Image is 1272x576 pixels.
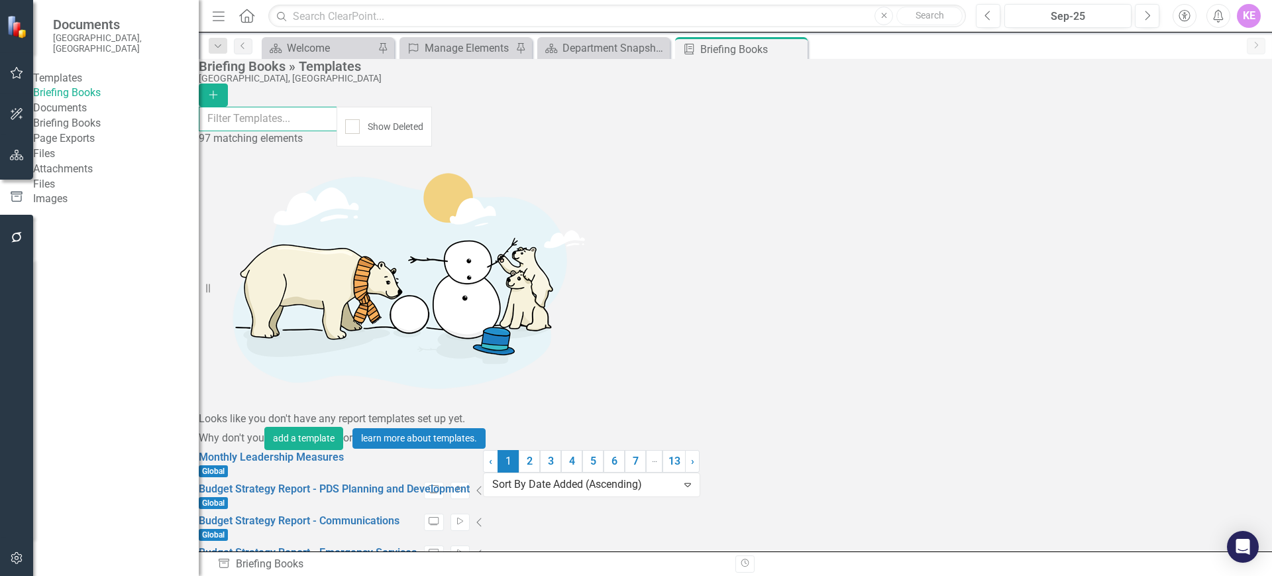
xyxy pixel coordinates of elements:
[1009,9,1127,25] div: Sep-25
[199,465,228,477] span: Global
[562,40,666,56] div: Department Snapshot
[199,497,228,509] span: Global
[33,71,199,86] div: Templates
[199,412,1272,427] div: Looks like you don't have any report templates set up yet.
[691,455,694,467] span: ›
[425,40,512,56] div: Manage Elements
[199,546,417,559] a: Budget Strategy Report - Emergency Services
[582,450,604,473] a: 5
[498,450,519,473] span: 1
[33,162,199,177] a: Attachments
[561,450,582,473] a: 4
[33,146,199,162] div: Files
[199,529,228,541] span: Global
[199,107,337,131] input: Filter Templates...
[199,59,1265,74] div: Briefing Books » Templates
[7,15,30,38] img: ClearPoint Strategy
[541,40,666,56] a: Department Snapshot
[199,432,264,444] span: Why don't you
[199,514,399,527] a: Budget Strategy Report - Communications
[489,455,492,467] span: ‹
[540,450,561,473] a: 3
[53,32,185,54] small: [GEOGRAPHIC_DATA], [GEOGRAPHIC_DATA]
[264,427,343,450] button: add a template
[33,101,199,116] div: Documents
[265,40,374,56] a: Welcome
[268,5,966,28] input: Search ClearPoint...
[662,450,686,473] a: 13
[33,86,199,101] a: Briefing Books
[1004,4,1132,28] button: Sep-25
[604,450,625,473] a: 6
[403,40,512,56] a: Manage Elements
[368,120,423,133] div: Show Deleted
[53,17,185,32] span: Documents
[625,450,646,473] a: 7
[916,10,944,21] span: Search
[217,557,725,572] div: Briefing Books
[199,483,470,495] a: Budget Strategy Report - PDS Planning and Development
[352,428,486,449] a: learn more about templates.
[33,177,199,192] a: Files
[1237,4,1261,28] button: KE
[896,7,963,25] button: Search
[519,450,540,473] a: 2
[287,40,374,56] div: Welcome
[1227,531,1259,563] div: Open Intercom Messenger
[199,146,596,412] img: Getting started
[343,432,352,444] span: or
[33,192,199,207] a: Images
[33,131,199,146] a: Page Exports
[33,116,199,131] a: Briefing Books
[199,131,337,146] div: 97 matching elements
[700,41,804,58] div: Briefing Books
[199,74,1265,84] div: [GEOGRAPHIC_DATA], [GEOGRAPHIC_DATA]
[199,451,344,463] a: Monthly Leadership Measures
